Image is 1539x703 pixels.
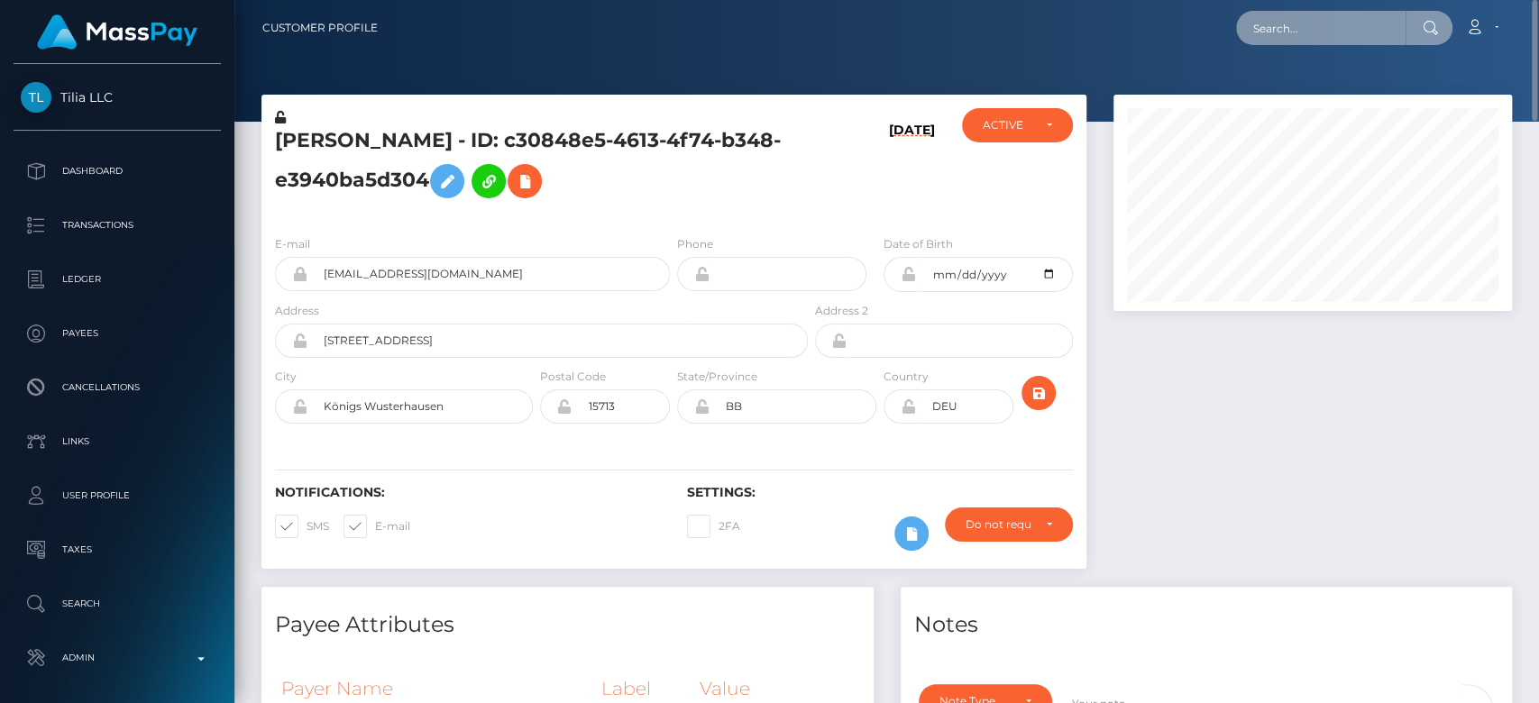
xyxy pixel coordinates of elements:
a: Payees [14,311,221,356]
label: Postal Code [540,369,606,385]
button: Do not require [945,507,1072,542]
p: Transactions [21,212,214,239]
div: Do not require [966,517,1031,532]
label: Country [884,369,929,385]
span: Tilia LLC [14,89,221,105]
label: Address [275,303,319,319]
label: E-mail [275,236,310,252]
label: Phone [677,236,713,252]
p: Taxes [21,536,214,563]
h6: [DATE] [889,123,935,214]
a: Taxes [14,527,221,572]
p: Ledger [21,266,214,293]
a: Cancellations [14,365,221,410]
h5: [PERSON_NAME] - ID: c30848e5-4613-4f74-b348-e3940ba5d304 [275,127,798,207]
h4: Notes [914,609,1499,641]
label: Date of Birth [884,236,953,252]
label: E-mail [344,515,410,538]
p: Cancellations [21,374,214,401]
img: MassPay Logo [37,14,197,50]
p: Dashboard [21,158,214,185]
label: 2FA [687,515,740,538]
p: Admin [21,644,214,671]
label: State/Province [677,369,757,385]
label: City [275,369,297,385]
p: Search [21,590,214,617]
div: ACTIVE [983,118,1031,132]
a: Ledger [14,257,221,302]
h6: Settings: [687,485,1072,500]
h6: Notifications: [275,485,660,500]
label: Address 2 [815,303,868,319]
a: Links [14,419,221,464]
p: Payees [21,320,214,347]
a: Admin [14,635,221,680]
h4: Payee Attributes [275,609,860,641]
p: Links [21,428,214,455]
a: Customer Profile [262,9,378,47]
a: Transactions [14,203,221,248]
a: Dashboard [14,149,221,194]
button: ACTIVE [962,108,1072,142]
a: Search [14,581,221,626]
label: SMS [275,515,329,538]
input: Search... [1236,11,1406,45]
p: User Profile [21,482,214,509]
img: Tilia LLC [21,82,51,113]
a: User Profile [14,473,221,518]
